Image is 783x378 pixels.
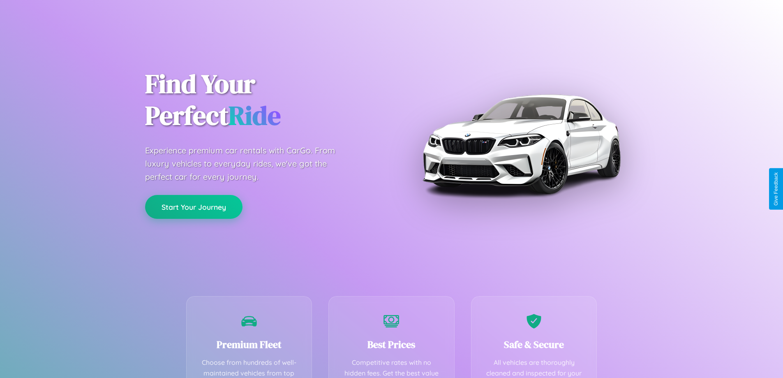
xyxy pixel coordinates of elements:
span: Ride [229,97,281,133]
h3: Best Prices [341,338,442,351]
div: Give Feedback [773,172,779,206]
p: Experience premium car rentals with CarGo. From luxury vehicles to everyday rides, we've got the ... [145,144,351,183]
h3: Safe & Secure [484,338,584,351]
h1: Find Your Perfect [145,68,379,132]
h3: Premium Fleet [199,338,300,351]
img: Premium BMW car rental vehicle [418,41,624,247]
button: Start Your Journey [145,195,243,219]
